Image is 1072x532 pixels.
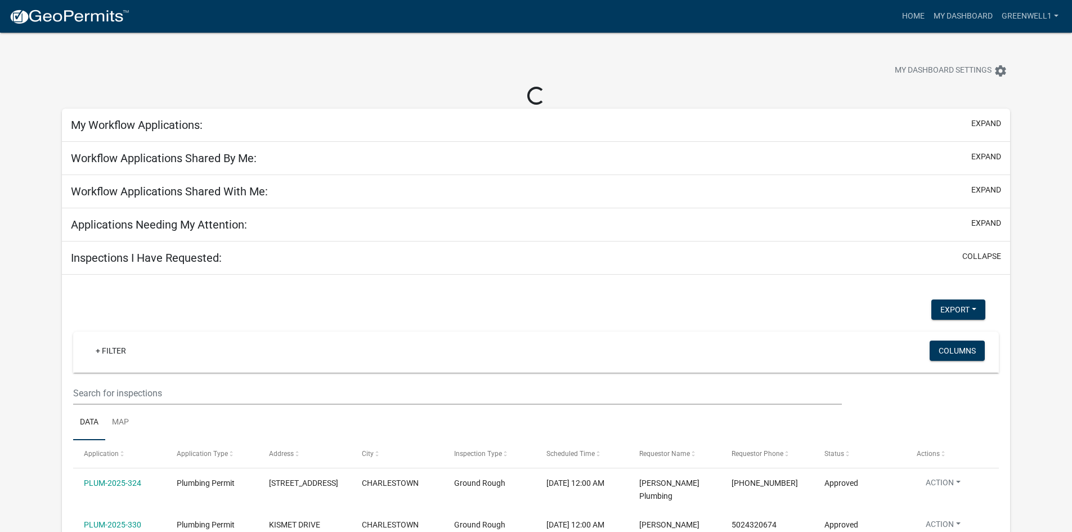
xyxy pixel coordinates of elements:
datatable-header-cell: Requestor Name [629,440,721,467]
span: Ground Rough [454,479,505,488]
span: Status [824,450,844,458]
a: Greenwell1 [997,6,1063,27]
a: Map [105,405,136,441]
datatable-header-cell: Application [73,440,165,467]
span: My Dashboard Settings [895,64,992,78]
button: expand [971,217,1001,229]
span: Actions [917,450,940,458]
span: 5024320674 [732,520,777,529]
span: City [362,450,374,458]
a: PLUM-2025-324 [84,479,141,488]
button: expand [971,151,1001,163]
button: Columns [930,341,985,361]
span: Requestor Name [639,450,690,458]
datatable-header-cell: Address [258,440,351,467]
i: settings [994,64,1007,78]
span: Plumbing Permit [177,520,235,529]
datatable-header-cell: Scheduled Time [536,440,628,467]
span: Plumbing Permit [177,479,235,488]
button: Action [917,477,970,493]
span: 06/12/2025, 12:00 AM [546,479,604,488]
span: KISMET DRIVE [269,520,320,529]
h5: Workflow Applications Shared With Me: [71,185,268,198]
datatable-header-cell: Actions [906,440,998,467]
span: Scheduled Time [546,450,595,458]
datatable-header-cell: Status [813,440,905,467]
span: Application [84,450,119,458]
span: Approved [824,479,858,488]
a: My Dashboard [929,6,997,27]
span: 7988 KISMET DRIVE [269,479,338,488]
a: Data [73,405,105,441]
span: Address [269,450,294,458]
span: Ground Rough [454,520,505,529]
span: Inspection Type [454,450,502,458]
h5: Inspections I Have Requested: [71,251,222,265]
a: + Filter [87,341,135,361]
h5: My Workflow Applications: [71,118,203,132]
datatable-header-cell: City [351,440,443,467]
h5: Applications Needing My Attention: [71,218,247,231]
span: Requestor Phone [732,450,783,458]
span: Approved [824,520,858,529]
datatable-header-cell: Application Type [166,440,258,467]
input: Search for inspections [73,382,841,405]
span: CHARLESTOWN [362,520,419,529]
span: Application Type [177,450,228,458]
datatable-header-cell: Requestor Phone [721,440,813,467]
span: Greenwell Plumbing [639,479,699,500]
datatable-header-cell: Inspection Type [443,440,536,467]
a: Home [898,6,929,27]
span: CHARLESTOWN [362,479,419,488]
span: 06/12/2025, 12:00 AM [546,520,604,529]
h5: Workflow Applications Shared By Me: [71,151,257,165]
button: My Dashboard Settingssettings [886,60,1016,82]
button: expand [971,184,1001,196]
a: PLUM-2025-330 [84,520,141,529]
span: 502-432-0674 [732,479,798,488]
button: expand [971,118,1001,129]
button: Export [931,299,985,320]
button: collapse [962,251,1001,262]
